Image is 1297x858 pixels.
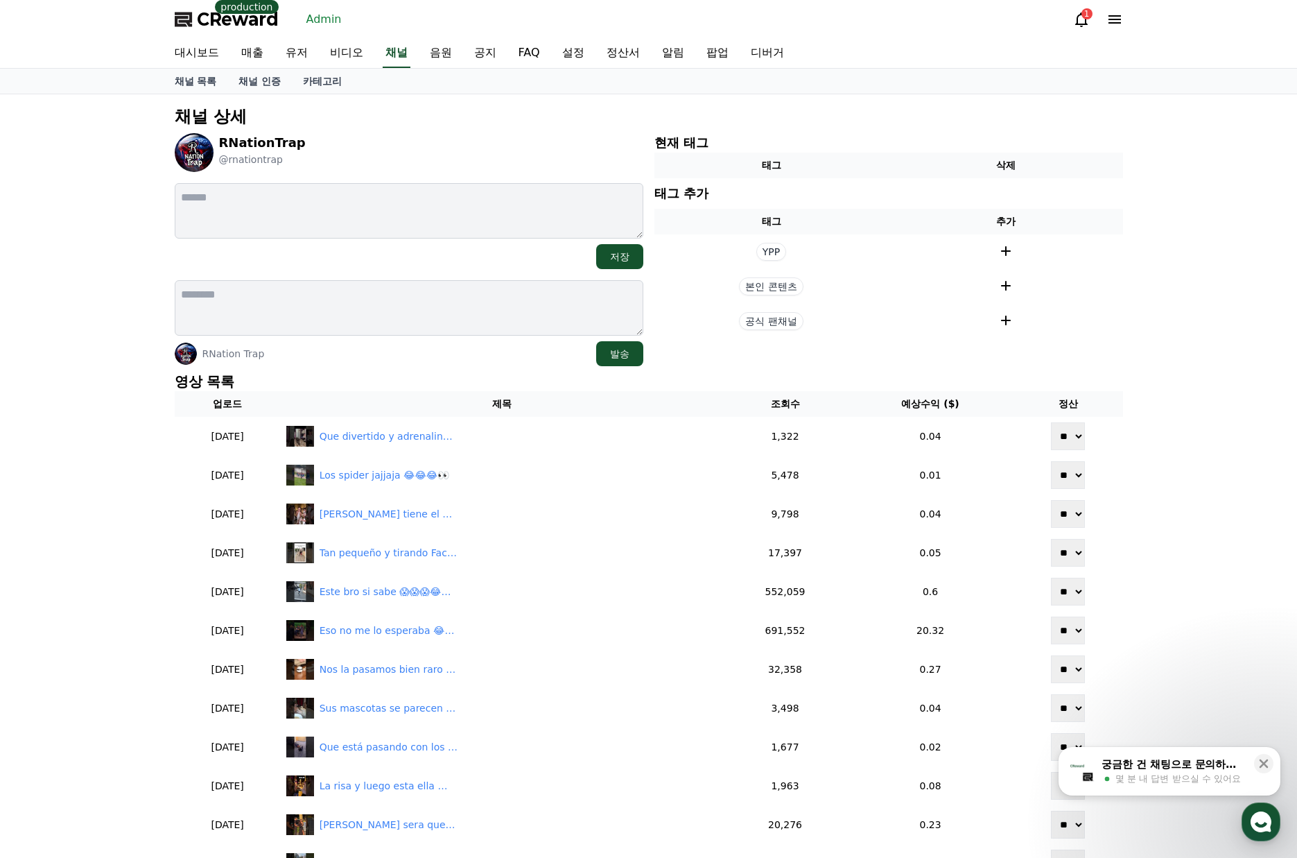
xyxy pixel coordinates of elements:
[320,624,458,638] div: Eso no me lo esperaba 😂😂😂😱
[320,662,458,677] div: Nos la pasamos bien raro 😂😂😂 via martinlondonob ❤️
[320,507,458,522] div: Ella tiene el aura infinito 😂👀😳❤️
[847,728,1013,766] td: 0.02
[164,39,230,68] a: 대시보드
[723,572,847,611] td: 552,059
[847,611,1013,650] td: 20.32
[286,426,314,447] img: Que divertido y adrenalina jugar con los michis 😱😂😂
[739,312,803,330] span: 공식 팬채널
[320,546,458,560] div: Tan pequeño y tirando Factos 😂😂😂
[654,209,889,234] th: 태그
[723,689,847,728] td: 3,498
[320,701,458,716] div: Sus mascotas se parecen al dueño 😂😂😂
[1073,11,1090,28] a: 1
[286,465,314,486] img: Los spider jajjaja 😂😂😂👀
[286,504,314,524] img: Ella tiene el aura infinito 😂👀😳❤️
[175,728,281,766] td: [DATE]
[275,39,319,68] a: 유저
[301,8,347,31] a: Admin
[651,39,695,68] a: 알림
[723,391,847,417] th: 조회수
[889,209,1123,234] th: 추가
[286,814,717,835] a: Ella sera que lo ama 😂☠️☠️ [PERSON_NAME] sera que lo ama 😂☠️☠️
[740,39,795,68] a: 디버거
[286,542,717,563] a: Tan pequeño y tirando Factos 😂😂😂 Tan pequeño y tirando Factos 😂😂😂
[202,347,265,361] p: RNation Trap
[723,417,847,456] td: 1,322
[847,572,1013,611] td: 0.6
[596,244,643,269] button: 저장
[507,39,551,68] a: FAQ
[723,495,847,533] td: 9,798
[175,105,1123,128] p: 채널 상세
[320,429,458,444] div: Que divertido y adrenalina jugar con los michis 😱😂😂
[286,775,314,796] img: La risa y luego esta ella 😂😂😂
[654,184,708,203] p: 태그 추가
[286,542,314,563] img: Tan pequeño y tirando Factos 😂😂😂
[723,766,847,805] td: 1,963
[419,39,463,68] a: 음원
[319,39,374,68] a: 비디오
[286,698,314,719] img: Sus mascotas se parecen al dueño 😂😂😂
[281,391,723,417] th: 제목
[320,740,458,755] div: Que está pasando con los Jovenes 😂😂😂
[320,779,458,793] div: La risa y luego esta ella 😂😂😂
[175,495,281,533] td: [DATE]
[175,372,1123,391] p: 영상 목록
[847,456,1013,495] td: 0.01
[292,69,353,94] a: 카테고리
[227,69,292,94] a: 채널 인증
[164,69,228,94] a: 채널 목록
[286,814,314,835] img: Ella sera que lo ama 😂☠️☠️
[551,39,595,68] a: 설정
[286,465,717,486] a: Los spider jajjaja 😂😂😂👀 Los spider jajjaja 😂😂😂👀
[595,39,651,68] a: 정산서
[723,728,847,766] td: 1,677
[889,153,1123,178] th: 삭제
[175,650,281,689] td: [DATE]
[286,620,717,641] a: Eso no me lo esperaba 😂😂😂😱 Eso no me lo esperaba 😂😂😂😱
[230,39,275,68] a: 매출
[847,689,1013,728] td: 0.04
[219,133,306,153] p: RNationTrap
[286,737,314,757] img: Que está pasando con los Jovenes 😂😂😂
[175,343,197,365] img: RNation Trap
[175,572,281,611] td: [DATE]
[723,611,847,650] td: 691,552
[320,585,458,599] div: Este bro si sabe 😱😱😱😂😂😂
[175,456,281,495] td: [DATE]
[175,689,281,728] td: [DATE]
[175,417,281,456] td: [DATE]
[175,766,281,805] td: [DATE]
[383,39,410,68] a: 채널
[847,650,1013,689] td: 0.27
[286,698,717,719] a: Sus mascotas se parecen al dueño 😂😂😂 Sus mascotas se parecen al dueño 😂😂😂
[175,8,279,31] a: CReward
[175,805,281,844] td: [DATE]
[175,533,281,572] td: [DATE]
[723,533,847,572] td: 17,397
[286,504,717,524] a: Ella tiene el aura infinito 😂👀😳❤️ [PERSON_NAME] tiene el aura infinito 😂👀😳❤️
[286,581,717,602] a: Este bro si sabe 😱😱😱😂😂😂 Este bro si sabe 😱😱😱😂😂😂
[739,277,803,295] span: 본인 콘텐츠
[197,8,279,31] span: CReward
[654,153,889,178] th: 태그
[654,133,1123,153] p: 현재 태그
[463,39,507,68] a: 공지
[286,581,314,602] img: Este bro si sabe 😱😱😱😂😂😂
[175,133,214,172] img: RNationTrap
[847,391,1013,417] th: 예상수익 ($)
[175,391,281,417] th: 업로드
[847,766,1013,805] td: 0.08
[286,620,314,641] img: Eso no me lo esperaba 😂😂😂😱
[847,495,1013,533] td: 0.04
[219,153,306,166] p: @rnationtrap
[286,775,717,796] a: La risa y luego esta ella 😂😂😂 La risa y luego esta ella 😂😂😂
[1081,8,1093,19] div: 1
[175,611,281,650] td: [DATE]
[596,341,643,366] button: 발송
[756,243,786,261] span: YPP
[847,805,1013,844] td: 0.23
[286,659,314,680] img: Nos la pasamos bien raro 😂😂😂 via martinlondonob ❤️
[723,805,847,844] td: 20,276
[847,417,1013,456] td: 0.04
